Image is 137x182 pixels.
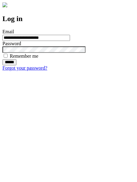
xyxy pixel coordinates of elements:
a: Forgot your password? [2,65,47,71]
label: Remember me [10,53,38,59]
img: logo-4e3dc11c47720685a147b03b5a06dd966a58ff35d612b21f08c02c0306f2b779.png [2,2,7,7]
h2: Log in [2,15,135,23]
label: Email [2,29,14,34]
label: Password [2,41,21,46]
